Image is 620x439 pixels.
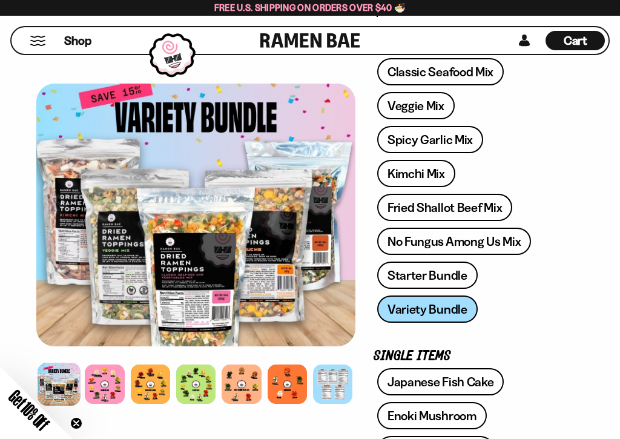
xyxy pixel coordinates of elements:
a: Cart [546,27,605,54]
a: Classic Seafood Mix [377,58,504,85]
a: Fried Shallot Beef Mix [377,194,512,221]
span: Shop [64,33,91,49]
a: Spicy Garlic Mix [377,126,483,153]
a: Enoki Mushroom [377,402,487,429]
a: Kimchi Mix [377,160,455,187]
button: Mobile Menu Trigger [30,36,46,46]
a: No Fungus Among Us Mix [377,228,531,255]
span: Free U.S. Shipping on Orders over $40 🍜 [214,2,406,13]
a: Veggie Mix [377,92,455,119]
a: Shop [64,31,91,50]
span: Get 10% Off [5,386,53,434]
span: Cart [564,33,587,48]
a: Japanese Fish Cake [377,368,504,395]
a: Starter Bundle [377,262,478,289]
button: Close teaser [70,417,82,429]
p: Single Items [374,351,566,362]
